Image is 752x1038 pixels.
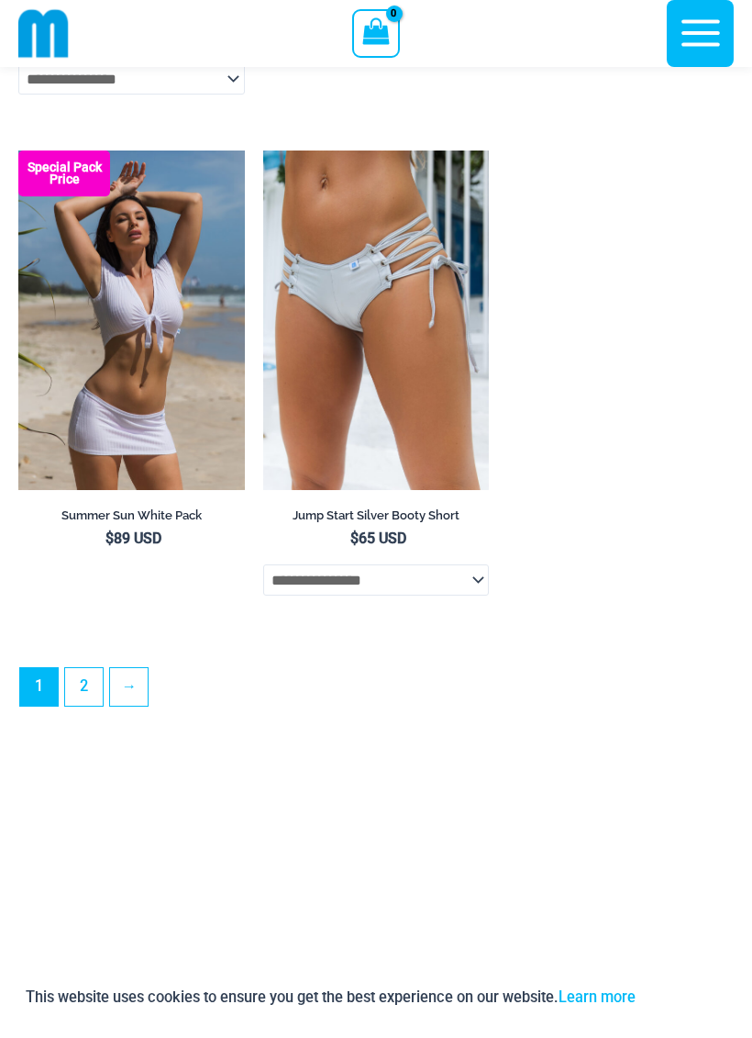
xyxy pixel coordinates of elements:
a: Jump Start Silver Booty Short [263,508,490,530]
h2: Jump Start Silver Booty Short [263,508,490,523]
img: cropped mm emblem [18,8,69,59]
span: Page 1 [20,668,58,706]
button: Accept [649,976,727,1020]
a: → [110,668,148,706]
span: $ [350,530,359,547]
bdi: 65 USD [350,530,406,547]
img: Summer Sun White 9116 Top 522 Skirt 08 [18,151,245,490]
b: Special Pack Price [18,162,110,185]
a: Summer Sun White Pack [18,508,245,530]
h2: Summer Sun White Pack [18,508,245,523]
p: This website uses cookies to ensure you get the best experience on our website. [26,985,636,1010]
a: Learn more [558,988,636,1006]
nav: Product Pagination [18,667,734,716]
a: Jump Start Silver 5594 Shorts 01Jump Start Silver 5594 Shorts 02Jump Start Silver 5594 Shorts 02 [263,151,490,490]
a: Page 2 [65,668,103,706]
img: Jump Start Silver 5594 Shorts 01 [263,151,490,490]
a: View Shopping Cart, empty [352,9,399,57]
bdi: 89 USD [105,530,161,547]
span: $ [105,530,114,547]
a: Summer Sun White 9116 Top 522 Skirt 08 Summer Sun White 9116 Top 522 Skirt 10Summer Sun White 911... [18,151,245,490]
